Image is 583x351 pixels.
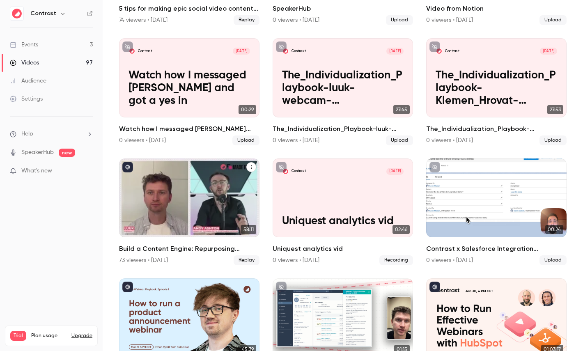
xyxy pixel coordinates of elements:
[276,162,287,172] button: unpublished
[436,69,557,108] p: The_Individualization_Playbook-Klemen_Hrovat-webcam-00h_00m_00s_357ms-StreamYard
[122,41,133,52] button: unpublished
[426,158,567,265] li: Contrast x Salesforce Integration Announcement
[30,9,56,18] h6: Contrast
[273,256,319,264] div: 0 viewers • [DATE]
[539,255,567,265] span: Upload
[291,169,306,174] p: Contrast
[426,136,473,145] div: 0 viewers • [DATE]
[547,105,563,114] span: 27:53
[540,48,557,55] span: [DATE]
[282,69,404,108] p: The_Individualization_Playbook-luuk-webcam-00h_00m_00s_251ms-StreamYard
[282,215,404,228] p: Uniquest analytics vid
[122,162,133,172] button: published
[119,4,259,14] h2: 5 tips for making epic social video content in B2B marketing
[119,158,259,265] li: Build a Content Engine: Repurposing Strategies for SaaS Teams
[386,15,413,25] span: Upload
[429,282,440,292] button: published
[545,225,563,234] span: 00:24
[31,333,67,339] span: Plan usage
[129,69,250,108] p: Watch how I messaged [PERSON_NAME] and got a yes in
[234,255,259,265] span: Replay
[291,49,306,54] p: Contrast
[273,38,413,145] li: The_Individualization_Playbook-luuk-webcam-00h_00m_00s_251ms-StreamYard
[119,16,168,24] div: 74 viewers • [DATE]
[71,333,92,339] button: Upgrade
[10,77,46,85] div: Audience
[273,4,413,14] h2: SpeakerHub
[239,105,256,114] span: 00:29
[386,48,404,55] span: [DATE]
[273,16,319,24] div: 0 viewers • [DATE]
[426,16,473,24] div: 0 viewers • [DATE]
[273,124,413,134] h2: The_Individualization_Playbook-luuk-webcam-00h_00m_00s_251ms-StreamYard
[273,158,413,265] a: Uniquest analytics vidContrast[DATE]Uniquest analytics vid02:46Uniquest analytics vid0 viewers • ...
[426,256,473,264] div: 0 viewers • [DATE]
[119,38,259,145] a: Watch how I messaged Thibaut and got a yes inContrast[DATE]Watch how I messaged [PERSON_NAME] and...
[273,244,413,254] h2: Uniquest analytics vid
[10,130,93,138] li: help-dropdown-opener
[10,95,43,103] div: Settings
[234,15,259,25] span: Replay
[232,135,259,145] span: Upload
[276,282,287,292] button: unpublished
[426,158,567,265] a: 00:24Contrast x Salesforce Integration Announcement0 viewers • [DATE]Upload
[241,225,256,234] span: 58:11
[10,331,26,341] span: Trial
[119,136,166,145] div: 0 viewers • [DATE]
[276,41,287,52] button: unpublished
[119,256,168,264] div: 73 viewers • [DATE]
[21,167,52,175] span: What's new
[21,148,54,157] a: SpeakerHub
[273,136,319,145] div: 0 viewers • [DATE]
[386,168,404,175] span: [DATE]
[138,49,152,54] p: Contrast
[426,38,567,145] li: The_Individualization_Playbook-Klemen_Hrovat-webcam-00h_00m_00s_357ms-StreamYard
[119,244,259,254] h2: Build a Content Engine: Repurposing Strategies for SaaS Teams
[392,225,410,234] span: 02:46
[393,105,410,114] span: 27:45
[539,135,567,145] span: Upload
[539,15,567,25] span: Upload
[119,38,259,145] li: Watch how I messaged Thibaut and got a yes in
[59,149,75,157] span: new
[426,124,567,134] h2: The_Individualization_Playbook-Klemen_Hrovat-webcam-00h_00m_00s_357ms-StreamYard
[426,4,567,14] h2: Video from Notion
[429,162,440,172] button: unpublished
[273,38,413,145] a: The_Individualization_Playbook-luuk-webcam-00h_00m_00s_251ms-StreamYardContrast[DATE]The_Individu...
[445,49,459,54] p: Contrast
[10,7,23,20] img: Contrast
[10,59,39,67] div: Videos
[21,130,33,138] span: Help
[429,41,440,52] button: unpublished
[386,135,413,145] span: Upload
[119,158,259,265] a: 58:11Build a Content Engine: Repurposing Strategies for SaaS Teams73 viewers • [DATE]Replay
[426,244,567,254] h2: Contrast x Salesforce Integration Announcement
[10,41,38,49] div: Events
[426,38,567,145] a: The_Individualization_Playbook-Klemen_Hrovat-webcam-00h_00m_00s_357ms-StreamYardContrast[DATE]The...
[233,48,250,55] span: [DATE]
[122,282,133,292] button: published
[273,158,413,265] li: Uniquest analytics vid
[119,124,259,134] h2: Watch how I messaged [PERSON_NAME] and got a yes in
[379,255,413,265] span: Recording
